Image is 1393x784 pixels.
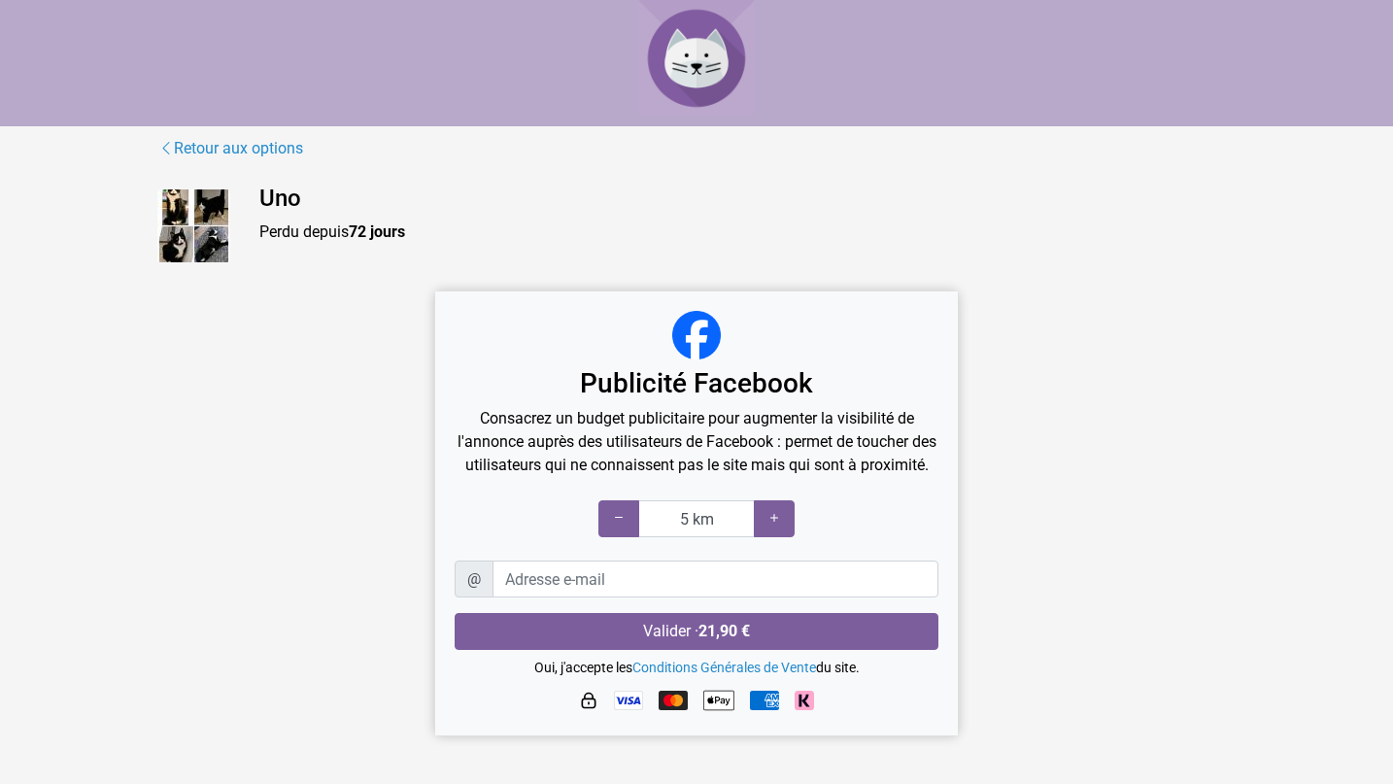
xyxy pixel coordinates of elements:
[795,691,814,710] img: Klarna
[455,367,938,400] h3: Publicité Facebook
[659,691,688,710] img: Mastercard
[698,622,750,640] strong: 21,90 €
[632,660,816,675] a: Conditions Générales de Vente
[349,222,405,241] strong: 72 jours
[455,561,493,597] span: @
[259,221,1236,244] p: Perdu depuis
[157,136,304,161] a: Retour aux options
[703,685,734,716] img: Apple Pay
[672,311,721,359] img: facebook_logo_320x320.png
[579,691,598,710] img: HTTPS : paiement sécurisé
[614,691,643,710] img: Visa
[750,691,779,710] img: American Express
[259,185,1236,213] h4: Uno
[455,613,938,650] button: Valider ·21,90 €
[534,660,860,675] small: Oui, j'accepte les du site.
[455,407,938,477] p: Consacrez un budget publicitaire pour augmenter la visibilité de l'annonce auprès des utilisateur...
[493,561,938,597] input: Adresse e-mail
